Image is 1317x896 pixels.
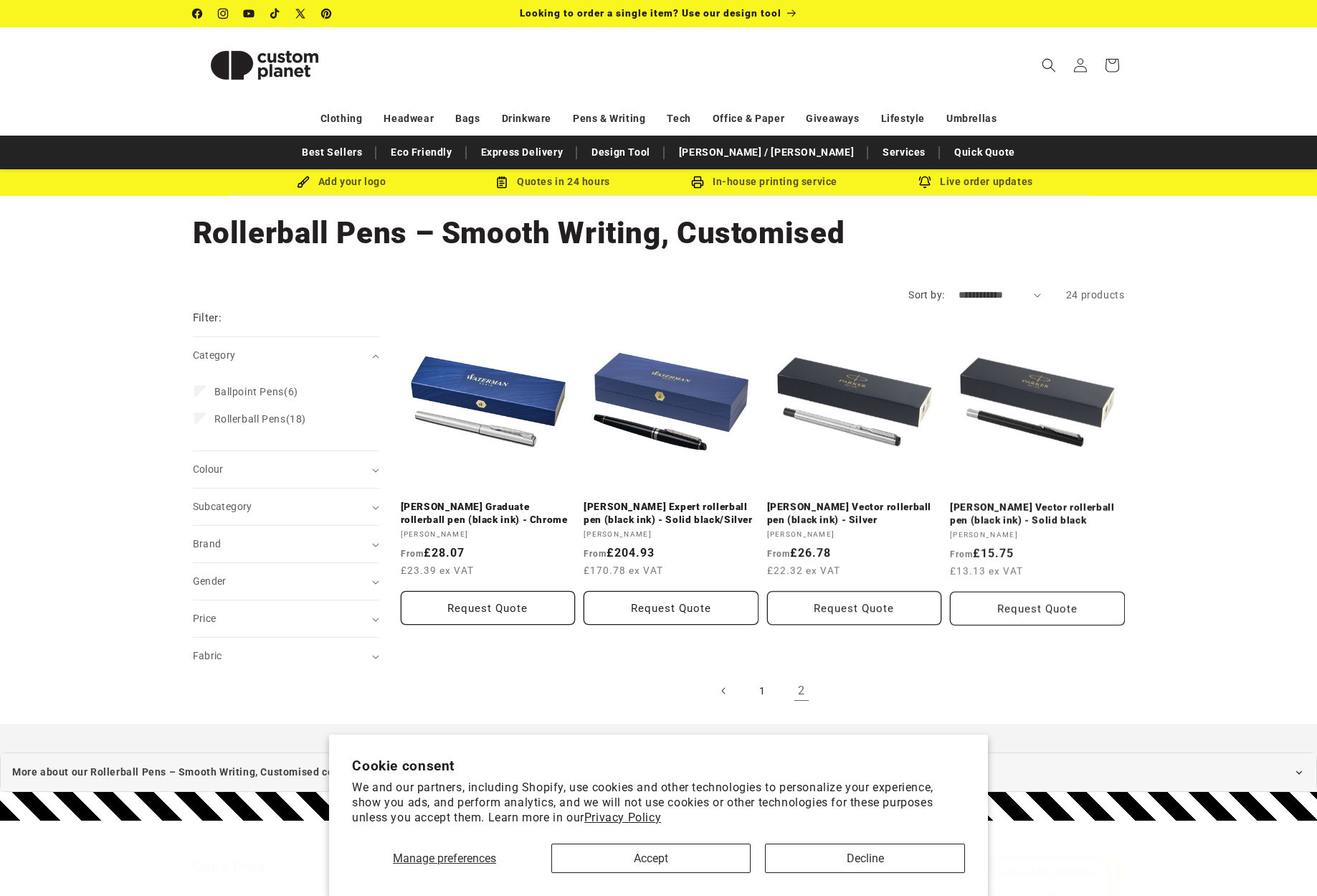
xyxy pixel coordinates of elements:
[193,575,227,587] span: Gender
[214,413,286,425] span: Rollerball Pens
[393,852,496,865] span: Manage preferences
[584,811,661,824] a: Privacy Policy
[767,501,942,526] a: [PERSON_NAME] Vector rollerball pen (black ink) - Silver
[384,140,459,165] a: Eco Friendly
[947,140,1022,165] a: Quick Quote
[193,613,217,624] span: Price
[691,176,704,189] img: In-house printing
[584,140,657,165] a: Design Tool
[193,33,336,98] img: Custom Planet
[193,310,222,326] h2: Filter:
[236,173,447,191] div: Add your logo
[765,844,964,873] button: Decline
[918,176,931,189] img: Order updates
[193,214,1125,253] h1: Rollerball Pens – Smooth Writing, Customised
[193,489,379,525] summary: Subcategory (0 selected)
[297,176,310,189] img: Brush Icon
[584,501,759,526] a: [PERSON_NAME] Expert rollerball pen (black ink) - Solid black/Silver
[193,650,222,661] span: Fabric
[495,176,508,189] img: Order Updates Icon
[870,173,1082,191] div: Live order updates
[881,106,925,131] a: Lifestyle
[875,140,933,165] a: Services
[193,563,379,600] summary: Gender (0 selected)
[193,858,419,875] h2: Quick links
[806,106,859,131] a: Giveaways
[214,385,298,398] span: (6)
[786,675,817,707] a: Page 2
[193,337,379,374] summary: Category (0 selected)
[584,591,759,625] button: Request Quote
[193,526,379,562] summary: Brand (0 selected)
[352,781,965,825] p: We and our partners, including Shopify, use cookies and other technologies to personalize your ex...
[447,173,659,191] div: Quotes in 24 hours
[352,844,537,873] button: Manage preferences
[401,591,576,625] button: Request Quote
[193,600,379,637] summary: Price
[455,106,480,131] a: Bags
[950,501,1125,526] a: [PERSON_NAME] Vector rollerball pen (black ink) - Solid black
[520,7,781,19] span: Looking to order a single item? Use our design tool
[384,106,434,131] a: Headwear
[659,173,870,191] div: In-house printing service
[187,27,341,103] a: Custom Planet
[747,675,779,707] a: Page 1
[401,501,576,526] a: [PERSON_NAME] Graduate rollerball pen (black ink) - Chrome
[352,758,965,774] h2: Cookie consent
[193,538,222,550] span: Brand
[193,451,379,488] summary: Colour (0 selected)
[767,591,942,625] button: Request Quote
[908,289,944,301] label: Sort by:
[1066,289,1125,301] span: 24 products
[946,106,997,131] a: Umbrellas
[1033,49,1065,81] summary: Search
[12,763,371,781] span: More about our Rollerball Pens – Smooth Writing, Customised collection
[193,463,224,475] span: Colour
[708,675,740,707] a: Previous page
[573,106,645,131] a: Pens & Writing
[950,591,1125,625] button: Request Quote
[193,501,252,512] span: Subcategory
[193,638,379,674] summary: Fabric (0 selected)
[214,412,306,425] span: (18)
[551,844,751,873] button: Accept
[295,140,369,165] a: Best Sellers
[193,349,236,361] span: Category
[401,675,1125,707] nav: Pagination
[667,106,690,131] a: Tech
[320,106,363,131] a: Clothing
[474,140,571,165] a: Express Delivery
[672,140,861,165] a: [PERSON_NAME] / [PERSON_NAME]
[713,106,784,131] a: Office & Paper
[214,386,284,397] span: Ballpoint Pens
[502,106,551,131] a: Drinkware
